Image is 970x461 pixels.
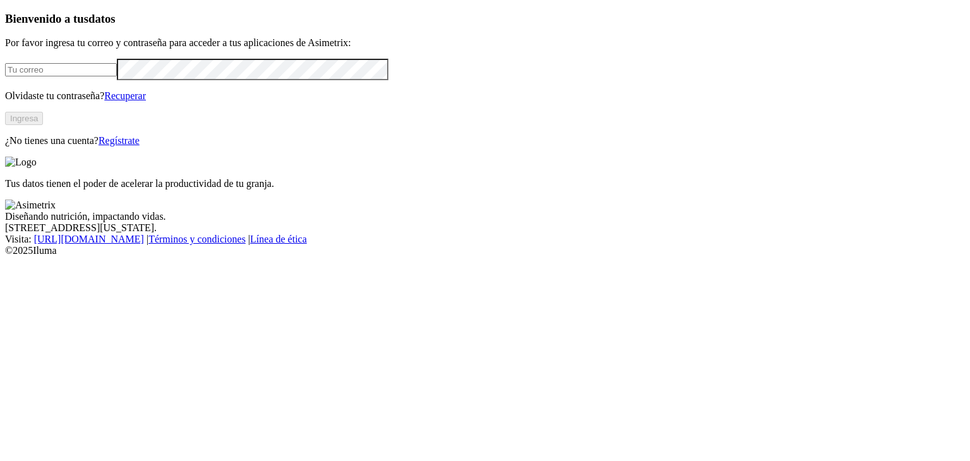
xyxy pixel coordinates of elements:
[104,90,146,101] a: Recuperar
[5,222,965,234] div: [STREET_ADDRESS][US_STATE].
[5,63,117,76] input: Tu correo
[99,135,140,146] a: Regístrate
[34,234,144,244] a: [URL][DOMAIN_NAME]
[5,90,965,102] p: Olvidaste tu contraseña?
[250,234,307,244] a: Línea de ética
[5,200,56,211] img: Asimetrix
[5,211,965,222] div: Diseñando nutrición, impactando vidas.
[5,12,965,26] h3: Bienvenido a tus
[5,112,43,125] button: Ingresa
[5,178,965,189] p: Tus datos tienen el poder de acelerar la productividad de tu granja.
[5,245,965,256] div: © 2025 Iluma
[5,37,965,49] p: Por favor ingresa tu correo y contraseña para acceder a tus aplicaciones de Asimetrix:
[5,157,37,168] img: Logo
[88,12,116,25] span: datos
[5,234,965,245] div: Visita : | |
[148,234,246,244] a: Términos y condiciones
[5,135,965,147] p: ¿No tienes una cuenta?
